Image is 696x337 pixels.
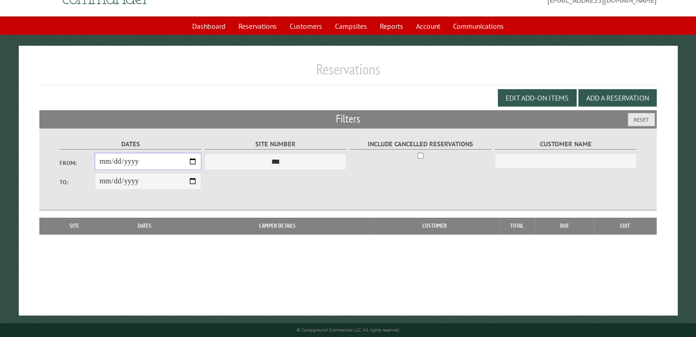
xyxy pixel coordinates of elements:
[499,218,535,234] th: Total
[39,60,657,86] h1: Reservations
[329,17,372,35] a: Campsites
[297,327,400,333] small: © Campground Commander LLC. All rights reserved.
[535,218,594,234] th: Due
[187,17,231,35] a: Dashboard
[44,218,105,234] th: Site
[495,139,637,150] label: Customer Name
[628,113,655,126] button: Reset
[370,218,499,234] th: Customer
[350,139,492,150] label: Include Cancelled Reservations
[233,17,282,35] a: Reservations
[594,218,657,234] th: Edit
[578,89,657,107] button: Add a Reservation
[374,17,409,35] a: Reports
[59,139,202,150] label: Dates
[59,178,95,187] label: To:
[184,218,370,234] th: Camper Details
[105,218,184,234] th: Dates
[59,159,95,167] label: From:
[498,89,577,107] button: Edit Add-on Items
[205,139,347,150] label: Site Number
[284,17,328,35] a: Customers
[39,110,657,128] h2: Filters
[448,17,509,35] a: Communications
[410,17,446,35] a: Account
